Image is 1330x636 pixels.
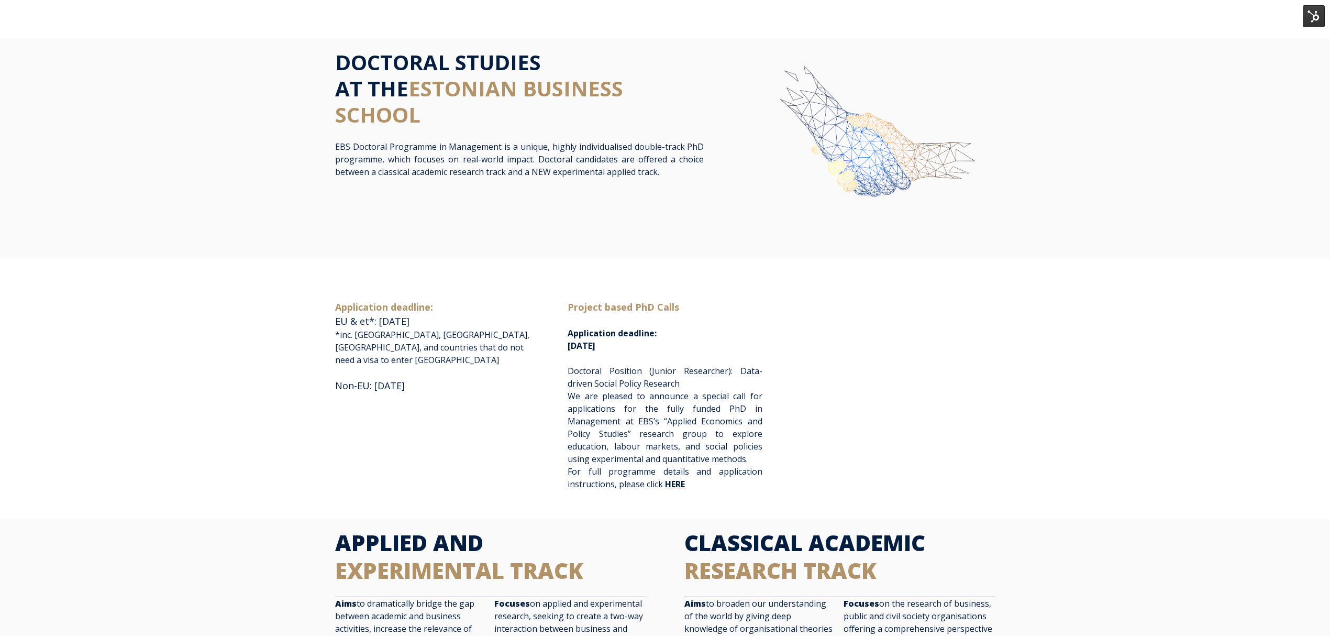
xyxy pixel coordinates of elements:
span: Application deadline: [568,327,657,339]
span: Non-EU: [DATE] [335,379,405,392]
span: Doctoral Position (Junior Researcher): Data-driven Social Policy Research [568,365,762,389]
strong: Aims [684,598,706,609]
img: img-ebs-hand [742,49,995,245]
span: EXPERIMENTAL TRACK [335,555,583,585]
a: HERE [665,478,685,490]
span: [DATE] [568,340,595,352]
span: ESTONIAN BUSINESS SCHOOL [335,74,623,129]
strong: Focuses [844,598,879,609]
span: RESEARCH TRACK [684,555,877,585]
img: HubSpot Tools Menu Toggle [1303,5,1325,27]
h2: APPLIED AND [335,529,646,584]
strong: Focuses [494,598,530,609]
span: *inc. [GEOGRAPHIC_DATA], [GEOGRAPHIC_DATA], [GEOGRAPHIC_DATA], and countries that do not need a v... [335,329,529,366]
h2: CLASSICAL ACADEMIC [684,529,995,584]
span: Project based PhD Calls [568,301,679,313]
span: EU & et*: [DATE] [335,315,409,327]
span: We are pleased to announce a special call for applications for the fully funded PhD in Management... [568,390,762,465]
strong: Aims [335,598,357,609]
span: Application deadline: [335,301,433,313]
p: EBS Doctoral Programme in Management is a unique, highly individualised double-track PhD programm... [335,140,704,178]
h1: DOCTORAL STUDIES AT THE [335,49,704,128]
span: For full programme details and application instructions, please click [568,466,762,490]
